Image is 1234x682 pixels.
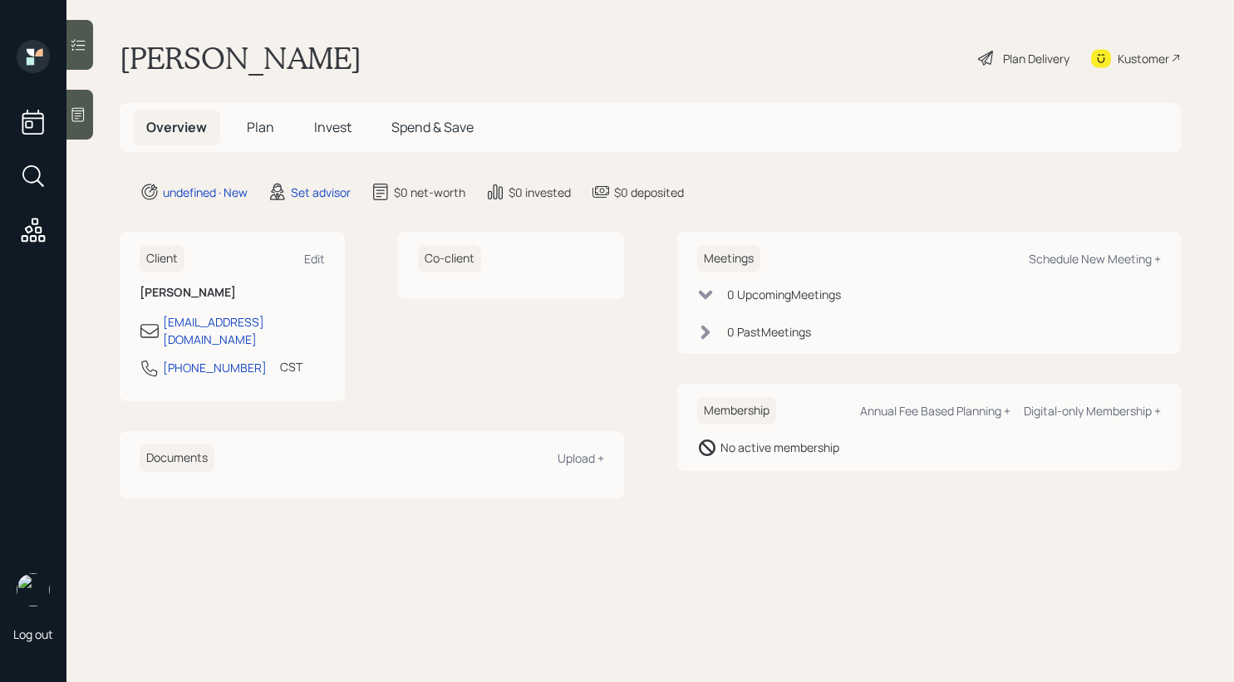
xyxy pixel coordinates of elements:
span: Plan [247,118,274,136]
h6: Co-client [418,245,481,272]
div: Digital-only Membership + [1024,403,1161,419]
div: $0 invested [509,184,571,201]
span: Invest [314,118,352,136]
h6: Documents [140,444,214,472]
h6: [PERSON_NAME] [140,286,325,300]
div: undefined · New [163,184,248,201]
div: 0 Upcoming Meeting s [727,286,841,303]
div: Log out [13,626,53,642]
img: retirable_logo.png [17,573,50,606]
div: Edit [304,251,325,267]
h6: Membership [697,397,776,424]
div: $0 net-worth [394,184,465,201]
div: [PHONE_NUMBER] [163,359,267,376]
div: Annual Fee Based Planning + [860,403,1010,419]
div: Kustomer [1118,50,1169,67]
div: CST [280,358,302,375]
div: Plan Delivery [1003,50,1069,67]
h6: Client [140,245,184,272]
span: Spend & Save [391,118,474,136]
div: [EMAIL_ADDRESS][DOMAIN_NAME] [163,313,325,348]
div: 0 Past Meeting s [727,323,811,341]
h6: Meetings [697,245,760,272]
span: Overview [146,118,207,136]
div: Schedule New Meeting + [1029,251,1161,267]
div: $0 deposited [614,184,684,201]
h1: [PERSON_NAME] [120,40,361,76]
div: Set advisor [291,184,351,201]
div: Upload + [558,450,604,466]
div: No active membership [720,439,839,456]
